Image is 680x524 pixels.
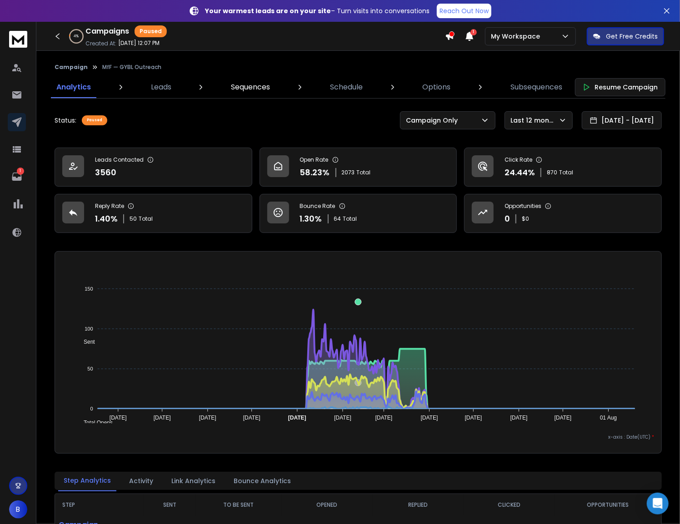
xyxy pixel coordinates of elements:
p: x-axis : Date(UTC) [62,434,654,440]
div: Paused [82,115,107,125]
div: Open Intercom Messenger [647,493,669,514]
p: Get Free Credits [606,32,658,41]
th: CLICKED [464,494,555,516]
div: Paused [135,25,167,37]
span: Total [559,169,573,176]
p: Last 12 months [510,116,559,125]
tspan: [DATE] [465,415,482,421]
tspan: [DATE] [555,415,572,421]
span: Total [139,215,153,222]
p: Leads Contacted [95,156,144,163]
a: Sequences [225,76,275,98]
a: Options [417,76,456,98]
p: Analytics [56,82,91,93]
th: SENT [144,494,196,516]
p: Reach Out Now [440,6,489,15]
tspan: 50 [87,366,93,371]
p: 1 [17,168,24,175]
tspan: [DATE] [199,415,216,421]
p: Opportunities [505,203,541,210]
a: Open Rate58.23%2073Total [260,148,457,187]
p: Leads [151,82,171,93]
button: Resume Campaign [575,78,665,96]
tspan: [DATE] [421,415,438,421]
button: Bounce Analytics [228,471,296,491]
button: Link Analytics [166,471,221,491]
button: Campaign [55,64,88,71]
span: Sent [77,339,95,345]
a: Leads Contacted3560 [55,148,252,187]
a: Reach Out Now [437,4,491,18]
p: 0 [505,213,510,225]
p: 1.40 % [95,213,118,225]
h1: Campaigns [85,26,129,37]
p: MfF — GYBL Outreach [102,64,161,71]
img: logo [9,31,27,48]
span: Total [343,215,357,222]
button: B [9,500,27,519]
a: Leads [145,76,177,98]
a: Opportunities0$0 [464,194,662,233]
tspan: [DATE] [243,415,260,421]
p: Status: [55,116,76,125]
p: Bounce Rate [300,203,335,210]
tspan: [DATE] [510,415,528,421]
th: STEP [55,494,144,516]
th: OPPORTUNITIES [555,494,661,516]
p: Sequences [231,82,270,93]
tspan: [DATE] [334,415,351,421]
button: Activity [124,471,159,491]
p: Created At: [85,40,116,47]
a: Subsequences [505,76,568,98]
th: REPLIED [372,494,464,516]
p: Options [422,82,450,93]
p: 24.44 % [505,166,535,179]
button: [DATE] - [DATE] [582,111,662,129]
p: 3560 [95,166,116,179]
p: Open Rate [300,156,329,163]
p: 1.30 % [300,213,322,225]
tspan: [DATE] [288,415,306,421]
a: Click Rate24.44%870Total [464,148,662,187]
p: [DATE] 12:07 PM [118,40,160,47]
a: 1 [8,168,26,186]
tspan: [DATE] [154,415,171,421]
tspan: 100 [85,326,93,331]
p: Reply Rate [95,203,124,210]
th: TO BE SENT [196,494,281,516]
span: Total [357,169,371,176]
span: Total Opens [77,420,113,426]
p: – Turn visits into conversations [205,6,430,15]
span: 64 [334,215,341,222]
p: Schedule [330,82,363,93]
tspan: 0 [90,406,93,411]
p: 58.23 % [300,166,330,179]
span: 2073 [342,169,355,176]
tspan: 150 [85,286,93,292]
tspan: [DATE] [110,415,127,421]
span: 1 [470,29,477,35]
p: My Workspace [491,32,544,41]
p: 4 % [74,34,79,39]
p: Click Rate [505,156,532,163]
span: 870 [547,169,557,176]
a: Analytics [51,76,96,98]
a: Schedule [325,76,368,98]
a: Bounce Rate1.30%64Total [260,194,457,233]
p: Campaign Only [406,116,461,125]
button: Step Analytics [58,470,116,491]
p: $ 0 [522,215,529,222]
th: OPENED [281,494,373,516]
button: Get Free Credits [587,27,664,45]
a: Reply Rate1.40%50Total [55,194,252,233]
span: 50 [130,215,137,222]
strong: Your warmest leads are on your site [205,6,331,15]
tspan: 01 Aug [600,415,617,421]
p: Subsequences [510,82,562,93]
tspan: [DATE] [375,415,393,421]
